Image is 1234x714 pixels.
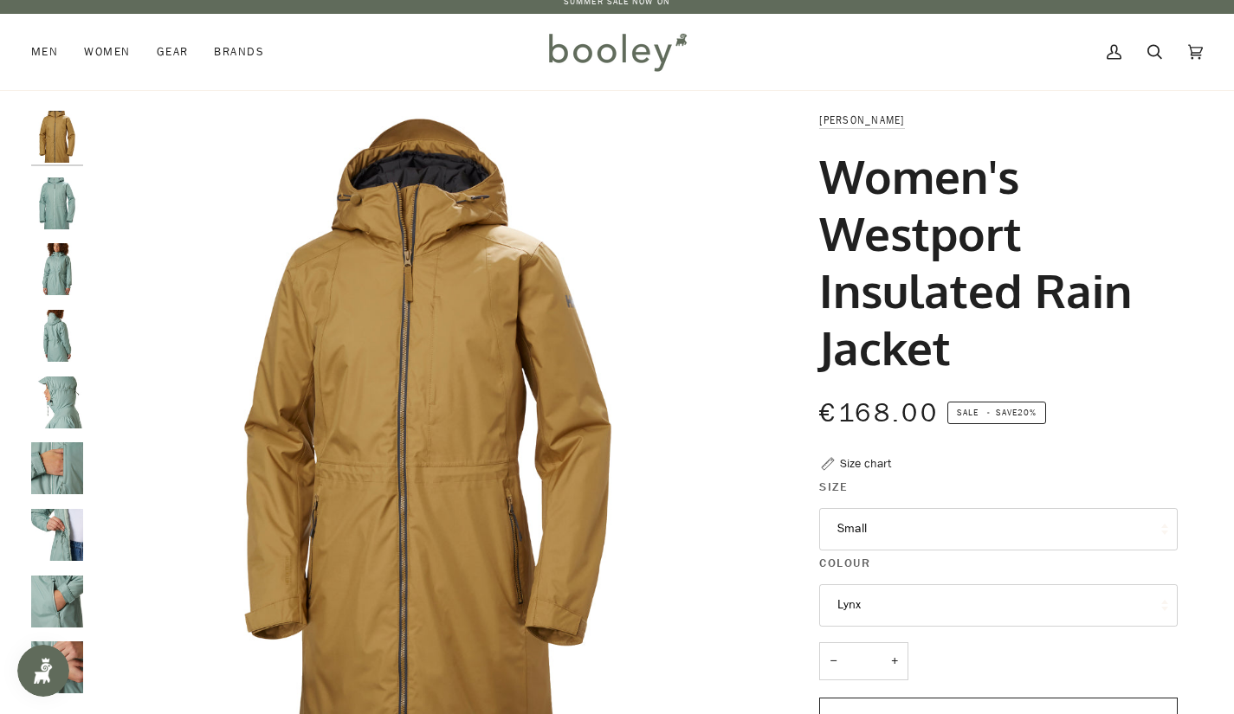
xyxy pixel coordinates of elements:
[31,576,83,627] img: Helly Hansen Women's Westport Insulated Rain Jacket - Booley Galway
[31,177,83,229] img: Helly Hansen Women's Westport Insulated Rain Jacket Cactus - Booley Galway
[157,43,189,61] span: Gear
[31,376,83,428] img: Helly Hansen Women's Westport Insulated Rain Jacket - Booley Galway
[31,111,83,163] img: Helly Hansen Women's Westport Insulated Rain Jacket Lynx - Booley Galway
[31,310,83,362] img: Helly Hansen Women's Westport Insulated Rain Jacket - Booley Galway
[1018,406,1037,419] span: 20%
[214,43,264,61] span: Brands
[31,14,71,90] a: Men
[819,584,1178,627] button: Lynx
[947,402,1046,424] span: Save
[31,243,83,295] img: Helly Hansen Women's Westport Insulated Rain Jacket - Booley Galway
[31,442,83,494] img: Helly Hansen Women's Westport Insulated Rain Jacket - Booley Galway
[17,645,69,697] iframe: Button to open loyalty program pop-up
[84,43,130,61] span: Women
[71,14,143,90] a: Women
[881,642,908,681] button: +
[31,641,83,693] img: Helly Hansen Women's Westport Insulated Rain Jacket - Booley Galway
[819,642,847,681] button: −
[31,509,83,561] img: Helly Hansen Women's Westport Insulated Rain Jacket - Booley Galway
[957,406,979,419] span: Sale
[819,147,1165,376] h1: Women's Westport Insulated Rain Jacket
[31,43,58,61] span: Men
[982,406,996,419] em: •
[541,27,693,77] img: Booley
[201,14,277,90] a: Brands
[819,478,848,496] span: Size
[144,14,202,90] a: Gear
[819,554,870,572] span: Colour
[819,396,939,431] span: €168.00
[819,508,1178,550] button: Small
[840,454,891,473] div: Size chart
[819,642,908,681] input: Quantity
[819,113,904,127] a: [PERSON_NAME]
